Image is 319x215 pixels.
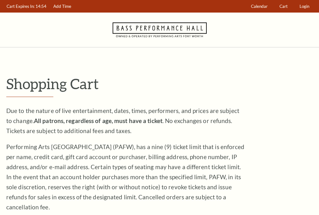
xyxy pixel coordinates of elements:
[7,4,35,9] span: Cart Expires In:
[51,0,74,13] a: Add Time
[277,0,291,13] a: Cart
[35,4,46,9] span: 14:54
[297,0,312,13] a: Login
[6,76,313,92] p: Shopping Cart
[251,4,268,9] span: Calendar
[300,4,309,9] span: Login
[6,107,239,134] span: Due to the nature of live entertainment, dates, times, performers, and prices are subject to chan...
[279,4,288,9] span: Cart
[34,117,162,124] strong: All patrons, regardless of age, must have a ticket
[248,0,271,13] a: Calendar
[6,142,245,212] p: Performing Arts [GEOGRAPHIC_DATA] (PAFW), has a nine (9) ticket limit that is enforced per name, ...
